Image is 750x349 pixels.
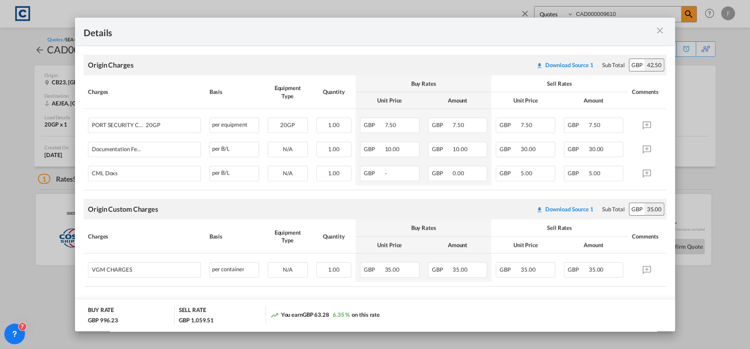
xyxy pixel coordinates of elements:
[385,170,387,176] span: -
[491,237,559,253] th: Unit Price
[432,170,452,176] span: GBP
[92,118,171,128] div: PORT SECURITY CHARGE
[92,142,171,152] div: Documentation Fee Origin
[532,201,598,217] button: Download original source rate sheet
[283,266,293,273] span: N/A
[629,203,645,215] div: GBP
[333,311,350,318] span: 6.35 %
[432,121,452,128] span: GBP
[303,311,329,318] span: GBP 63.28
[536,206,594,213] div: Download original source rate sheet
[209,142,259,157] div: per B/L
[179,316,214,324] div: GBP 1,059.51
[628,75,666,109] th: Comments
[360,224,487,232] div: Buy Rates
[92,166,171,176] div: CML Doxs
[589,170,600,176] span: 5.00
[88,232,201,240] div: Charges
[209,232,259,240] div: Basis
[356,92,424,109] th: Unit Price
[500,170,519,176] span: GBP
[209,117,259,133] div: per equipment
[521,170,532,176] span: 5.00
[88,316,118,324] div: GBP 996.23
[88,204,158,214] div: Origin Custom Charges
[491,92,559,109] th: Unit Price
[144,122,160,128] span: 20GP
[364,145,384,152] span: GBP
[545,206,594,213] div: Download Source 1
[432,266,452,273] span: GBP
[602,205,625,213] div: Sub Total
[316,232,351,240] div: Quantity
[589,145,604,152] span: 30.00
[559,92,628,109] th: Amount
[92,263,171,273] div: VGM CHARGES
[364,170,384,176] span: GBP
[568,121,587,128] span: GBP
[500,266,519,273] span: GBP
[628,219,666,253] th: Comments
[521,145,536,152] span: 30.00
[644,203,664,215] div: 35.00
[453,145,468,152] span: 10.00
[268,229,308,244] div: Equipment Type
[602,61,625,69] div: Sub Total
[536,62,543,69] md-icon: icon-download
[328,170,340,176] span: 1.00
[521,121,532,128] span: 7.50
[84,26,608,37] div: Details
[532,206,598,213] div: Download original source rate sheet
[655,25,665,36] md-icon: icon-close m-3 fg-AAA8AD cursor
[545,62,594,68] div: Download Source 1
[268,84,308,99] div: Equipment Type
[360,80,487,87] div: Buy Rates
[316,88,351,96] div: Quantity
[364,266,384,273] span: GBP
[424,237,492,253] th: Amount
[589,266,604,273] span: 35.00
[589,121,600,128] span: 7.50
[88,306,114,316] div: BUY RATE
[568,145,587,152] span: GBP
[364,121,384,128] span: GBP
[209,88,259,96] div: Basis
[270,311,380,320] div: You earn on this rate
[629,59,645,71] div: GBP
[496,80,623,87] div: Sell Rates
[568,170,587,176] span: GBP
[500,121,519,128] span: GBP
[559,237,628,253] th: Amount
[328,121,340,128] span: 1.00
[536,62,594,68] div: Download original source rate sheet
[179,306,206,316] div: SELL RATE
[283,170,293,176] span: N/A
[88,88,201,96] div: Charges
[356,237,424,253] th: Unit Price
[453,121,464,128] span: 7.50
[521,266,536,273] span: 35.00
[536,206,543,213] md-icon: icon-download
[328,145,340,152] span: 1.00
[453,170,464,176] span: 0.00
[385,121,397,128] span: 7.50
[532,62,598,68] div: Download original source rate sheet
[453,266,468,273] span: 35.00
[209,166,259,181] div: per B/L
[500,145,519,152] span: GBP
[209,262,259,278] div: per container
[328,266,340,273] span: 1.00
[283,145,293,152] span: N/A
[88,60,134,70] div: Origin Charges
[496,224,623,232] div: Sell Rates
[280,121,295,128] span: 20GP
[424,92,492,109] th: Amount
[270,311,279,319] md-icon: icon-trending-up
[385,145,400,152] span: 10.00
[532,57,598,73] button: Download original source rate sheet
[568,266,587,273] span: GBP
[644,59,664,71] div: 42.50
[75,18,675,331] md-dialog: Pickup Door ...
[432,145,452,152] span: GBP
[385,266,400,273] span: 35.00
